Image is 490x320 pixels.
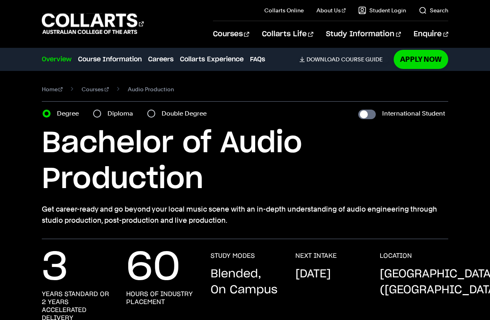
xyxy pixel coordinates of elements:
a: Search [419,6,448,14]
h3: LOCATION [380,252,412,260]
p: 60 [126,252,180,284]
label: Diploma [107,108,138,119]
p: [DATE] [295,266,331,282]
a: Courses [213,21,249,47]
p: Blended, On Campus [211,266,279,298]
label: International Student [382,108,445,119]
a: Student Login [358,6,406,14]
p: Get career-ready and go beyond your local music scene with an in-depth understanding of audio eng... [42,204,449,226]
a: DownloadCourse Guide [299,56,389,63]
a: Careers [148,55,174,64]
a: Study Information [326,21,401,47]
a: FAQs [250,55,265,64]
a: Collarts Online [264,6,304,14]
a: Collarts Life [262,21,313,47]
h1: Bachelor of Audio Production [42,126,449,197]
h3: STUDY MODES [211,252,255,260]
a: Overview [42,55,72,64]
h3: hours of industry placement [126,290,195,306]
a: Courses [82,84,109,95]
a: Enquire [414,21,448,47]
a: Collarts Experience [180,55,244,64]
span: Audio Production [128,84,174,95]
a: Home [42,84,63,95]
a: Apply Now [394,50,448,69]
a: About Us [316,6,346,14]
span: Download [306,56,340,63]
a: Course Information [78,55,142,64]
div: Go to homepage [42,12,144,35]
p: 3 [42,252,68,284]
label: Degree [57,108,84,119]
h3: NEXT INTAKE [295,252,337,260]
label: Double Degree [162,108,211,119]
